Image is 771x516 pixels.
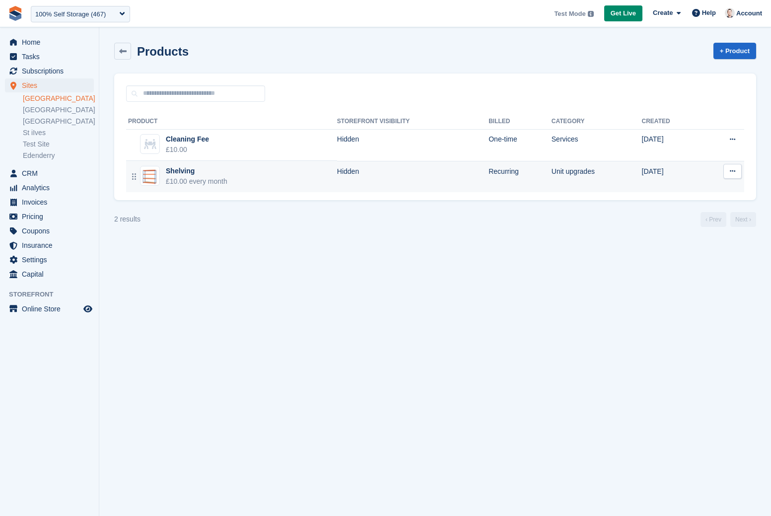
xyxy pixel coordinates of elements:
img: Jeff Knox [725,8,735,18]
a: menu [5,50,94,64]
span: Analytics [22,181,81,195]
span: Subscriptions [22,64,81,78]
div: £10.00 [166,145,209,155]
img: stora-icon-8386f47178a22dfd0bd8f6a31ec36ba5ce8667c1dd55bd0f319d3a0aa187defe.svg [8,6,23,21]
a: menu [5,253,94,267]
a: St iIves [23,128,94,138]
td: Recurring [489,161,552,192]
span: Get Live [611,8,636,18]
nav: Page [699,212,758,227]
a: menu [5,210,94,223]
span: CRM [22,166,81,180]
a: menu [5,78,94,92]
span: Capital [22,267,81,281]
td: [DATE] [642,161,701,192]
h2: Products [137,45,189,58]
img: shelving.png [140,166,159,185]
td: Hidden [337,129,489,161]
div: 100% Self Storage (467) [35,9,106,19]
a: [GEOGRAPHIC_DATA] [23,94,94,103]
a: menu [5,181,94,195]
span: Create [653,8,673,18]
a: menu [5,35,94,49]
th: Product [126,114,337,130]
a: [GEOGRAPHIC_DATA] [23,105,94,115]
th: Created [642,114,701,130]
a: menu [5,238,94,252]
a: menu [5,166,94,180]
span: Insurance [22,238,81,252]
td: Hidden [337,161,489,192]
a: Get Live [604,5,642,22]
a: [GEOGRAPHIC_DATA] [23,117,94,126]
span: Test Mode [554,9,585,19]
th: Category [552,114,642,130]
a: Edenderry [23,151,94,160]
td: Unit upgrades [552,161,642,192]
a: menu [5,224,94,238]
a: menu [5,195,94,209]
a: Previous [701,212,726,227]
td: [DATE] [642,129,701,161]
span: Help [702,8,716,18]
td: Services [552,129,642,161]
a: + Product [713,43,756,59]
div: Cleaning Fee [166,134,209,145]
img: blank-services-icon-d6a79a6d41aa4a589a6e4465159ce00f16714e734a84ed1d98cfa27c8d74f09f.svg [144,139,156,149]
span: Invoices [22,195,81,209]
th: Storefront visibility [337,114,489,130]
td: One-time [489,129,552,161]
img: icon-info-grey-7440780725fd019a000dd9b08b2336e03edf1995a4989e88bcd33f0948082b44.svg [588,11,594,17]
span: Home [22,35,81,49]
div: £10.00 every month [166,176,227,187]
span: Coupons [22,224,81,238]
a: Preview store [82,303,94,315]
a: menu [5,302,94,316]
span: Online Store [22,302,81,316]
th: Billed [489,114,552,130]
div: 2 results [114,214,140,224]
a: menu [5,64,94,78]
span: Sites [22,78,81,92]
span: Tasks [22,50,81,64]
a: Next [730,212,756,227]
span: Pricing [22,210,81,223]
a: Test Site [23,140,94,149]
span: Storefront [9,290,99,299]
span: Account [736,8,762,18]
div: Shelving [166,166,227,176]
span: Settings [22,253,81,267]
a: menu [5,267,94,281]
